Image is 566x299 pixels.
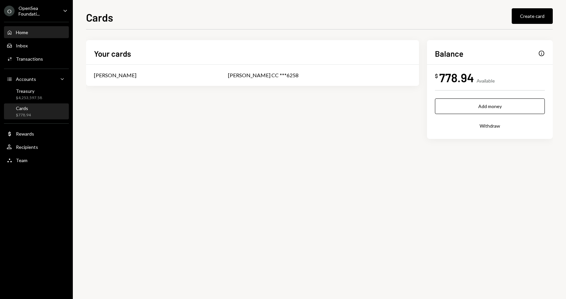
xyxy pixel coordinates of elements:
[512,8,553,24] button: Create card
[4,86,69,102] a: Treasury$4,253,597.58
[16,76,36,82] div: Accounts
[4,39,69,51] a: Inbox
[228,71,411,79] div: [PERSON_NAME] CC ***6258
[4,26,69,38] a: Home
[4,6,15,16] div: O
[16,131,34,137] div: Rewards
[4,141,69,153] a: Recipients
[435,98,545,114] button: Add money
[16,88,42,94] div: Treasury
[94,48,131,59] h2: Your cards
[19,5,58,17] div: OpenSea Foundati...
[4,154,69,166] a: Team
[16,105,31,111] div: Cards
[16,112,31,118] div: $778.94
[86,11,113,24] h1: Cards
[435,118,545,134] button: Withdraw
[4,103,69,119] a: Cards$778.94
[16,43,28,48] div: Inbox
[16,95,42,101] div: $4,253,597.58
[16,157,27,163] div: Team
[16,56,43,62] div: Transactions
[435,73,438,79] div: $
[4,128,69,140] a: Rewards
[4,73,69,85] a: Accounts
[4,53,69,65] a: Transactions
[16,30,28,35] div: Home
[477,78,495,84] div: Available
[435,48,463,59] h2: Balance
[16,144,38,150] div: Recipients
[439,70,474,85] div: 778.94
[94,71,136,79] div: [PERSON_NAME]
